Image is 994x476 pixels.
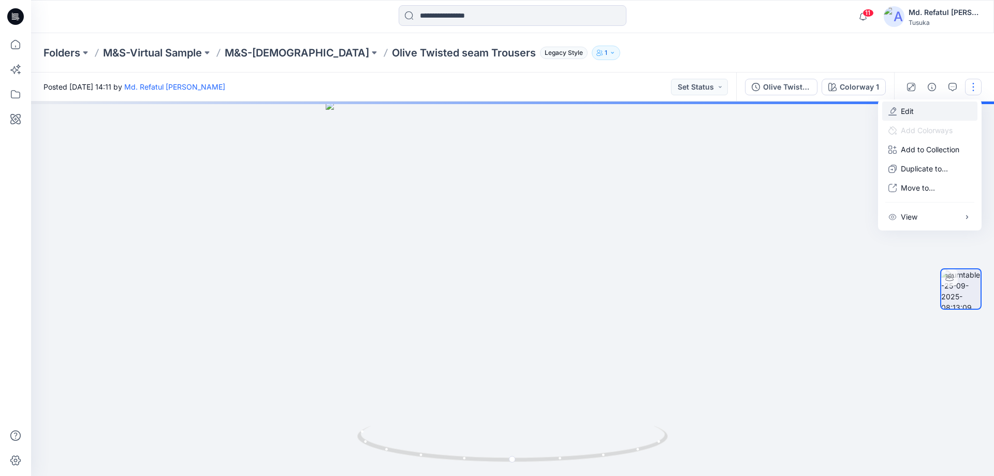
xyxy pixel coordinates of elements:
[909,6,981,19] div: Md. Refatul [PERSON_NAME]
[901,163,948,174] p: Duplicate to...
[909,19,981,26] div: Tusuka
[605,47,607,59] p: 1
[884,6,904,27] img: avatar
[392,46,536,60] p: Olive Twisted seam Trousers
[763,81,811,93] div: Olive Twisted seam Trousers
[43,46,80,60] a: Folders
[863,9,874,17] span: 11
[901,211,917,222] p: View
[124,82,225,91] a: Md. Refatul [PERSON_NAME]
[536,46,588,60] button: Legacy Style
[901,144,959,155] p: Add to Collection
[745,79,817,95] button: Olive Twisted seam Trousers
[103,46,202,60] a: M&S-Virtual Sample
[43,81,225,92] span: Posted [DATE] 14:11 by
[840,81,879,93] div: Colorway 1
[822,79,886,95] button: Colorway 1
[941,269,981,309] img: turntable-25-09-2025-08:13:09
[901,106,914,117] a: Edit
[901,182,935,193] p: Move to...
[540,47,588,59] span: Legacy Style
[592,46,620,60] button: 1
[924,79,940,95] button: Details
[225,46,369,60] a: M&S-[DEMOGRAPHIC_DATA]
